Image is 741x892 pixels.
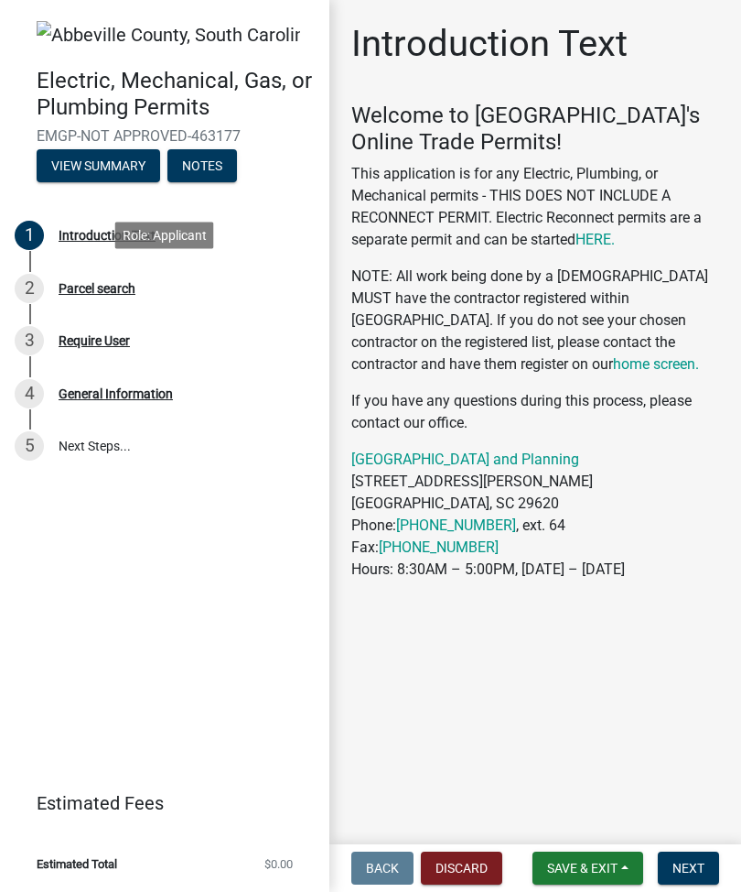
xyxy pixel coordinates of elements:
[351,852,413,885] button: Back
[37,149,160,182] button: View Summary
[15,326,44,355] div: 3
[115,222,214,248] div: Role: Applicant
[167,149,237,182] button: Notes
[15,221,44,250] div: 1
[15,431,44,461] div: 5
[351,266,719,375] p: NOTE: All work being done by a [DEMOGRAPHIC_DATA] MUST have the contractor registered within [GEO...
[15,785,300,821] a: Estimated Fees
[351,449,719,581] p: [STREET_ADDRESS][PERSON_NAME] [GEOGRAPHIC_DATA], SC 29620 Phone: , ext. 64 Fax: Hours: 8:30AM – 5...
[351,451,579,468] a: [GEOGRAPHIC_DATA] and Planning
[351,163,719,251] p: This application is for any Electric, Plumbing, or Mechanical permits - THIS DOES NOT INCLUDE A R...
[351,22,628,66] h1: Introduction Text
[59,282,135,295] div: Parcel search
[547,861,617,876] span: Save & Exit
[613,355,699,373] a: home screen.
[59,387,173,400] div: General Information
[59,334,130,347] div: Require User
[379,538,499,556] a: [PHONE_NUMBER]
[264,858,293,870] span: $0.00
[37,127,293,145] span: EMGP-NOT APPROVED-463177
[37,858,117,870] span: Estimated Total
[37,160,160,175] wm-modal-confirm: Summary
[575,231,615,248] a: HERE.
[672,861,704,876] span: Next
[366,861,399,876] span: Back
[59,229,156,242] div: Introduction Text
[15,379,44,408] div: 4
[351,390,719,434] p: If you have any questions during this process, please contact our office.
[37,68,315,121] h4: Electric, Mechanical, Gas, or Plumbing Permits
[351,103,719,156] h4: Welcome to [GEOGRAPHIC_DATA]'s Online Trade Permits!
[658,852,719,885] button: Next
[15,274,44,303] div: 2
[37,21,300,49] img: Abbeville County, South Carolina
[396,517,516,534] a: [PHONE_NUMBER]
[167,160,237,175] wm-modal-confirm: Notes
[532,852,643,885] button: Save & Exit
[421,852,502,885] button: Discard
